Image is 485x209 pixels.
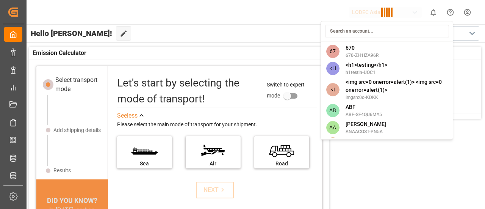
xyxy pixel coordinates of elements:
[425,4,442,21] button: show 0 new notifications
[33,49,86,58] span: Emission Calculator
[117,120,317,129] div: Please select the main mode of transport for your shipment.
[442,4,459,21] button: Help Center
[121,160,168,168] div: Sea
[117,111,138,120] div: See less
[117,75,260,107] div: Let's start by selecting the mode of transport!
[203,185,227,195] div: NEXT
[55,75,103,94] div: Select transport mode
[189,160,237,168] div: Air
[53,126,101,134] div: Add shipping details
[36,195,108,206] div: DID YOU KNOW?
[53,167,71,174] div: Results
[31,26,112,41] span: Hello [PERSON_NAME]!
[258,160,305,168] div: Road
[267,82,305,99] span: Switch to expert mode
[325,25,449,38] input: Search an account...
